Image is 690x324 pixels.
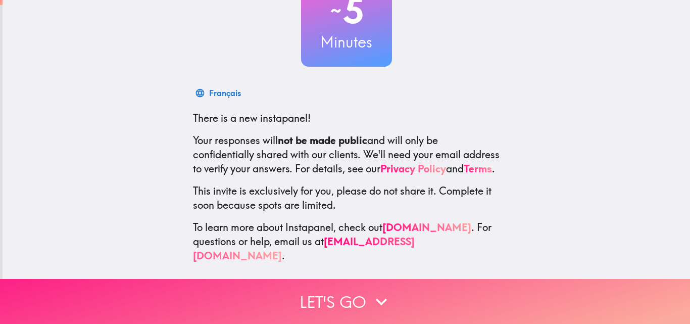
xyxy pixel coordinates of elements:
[278,134,367,147] b: not be made public
[301,31,392,53] h3: Minutes
[193,220,500,263] p: To learn more about Instapanel, check out . For questions or help, email us at .
[193,235,415,262] a: [EMAIL_ADDRESS][DOMAIN_NAME]
[193,83,245,103] button: Français
[382,221,471,234] a: [DOMAIN_NAME]
[380,162,446,175] a: Privacy Policy
[193,133,500,176] p: Your responses will and will only be confidentially shared with our clients. We'll need your emai...
[209,86,241,100] div: Français
[193,112,311,124] span: There is a new instapanel!
[464,162,492,175] a: Terms
[193,184,500,212] p: This invite is exclusively for you, please do not share it. Complete it soon because spots are li...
